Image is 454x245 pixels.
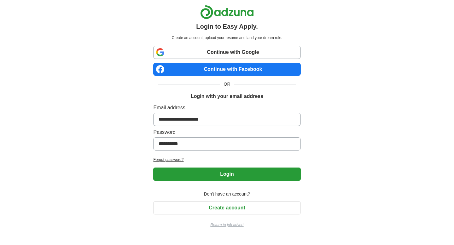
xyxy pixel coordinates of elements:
[153,222,300,228] a: Return to job advert
[191,93,263,100] h1: Login with your email address
[153,205,300,210] a: Create account
[153,168,300,181] button: Login
[153,104,300,111] label: Email address
[153,157,300,162] a: Forgot password?
[153,128,300,136] label: Password
[154,35,299,41] p: Create an account, upload your resume and land your dream role.
[196,22,258,31] h1: Login to Easy Apply.
[200,191,254,197] span: Don't have an account?
[220,81,234,88] span: OR
[153,63,300,76] a: Continue with Facebook
[153,46,300,59] a: Continue with Google
[153,201,300,214] button: Create account
[200,5,254,19] img: Adzuna logo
